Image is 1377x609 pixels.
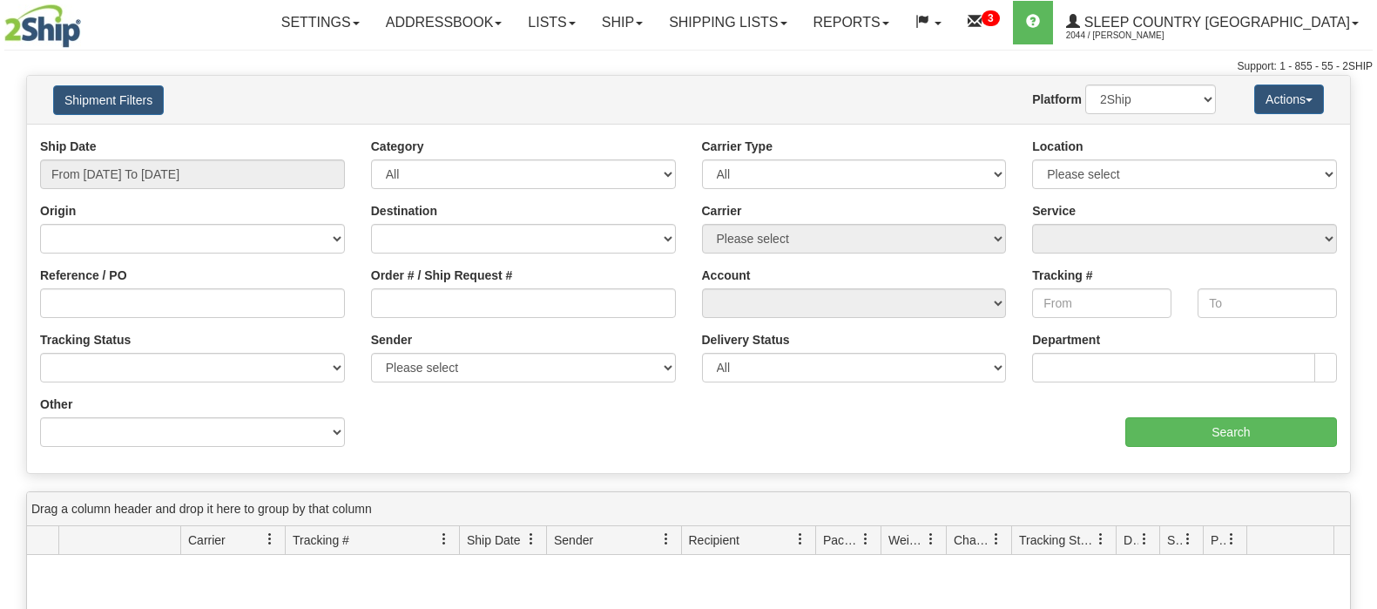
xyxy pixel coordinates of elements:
[702,138,773,155] label: Carrier Type
[255,524,285,554] a: Carrier filter column settings
[516,524,546,554] a: Ship Date filter column settings
[689,531,739,549] span: Recipient
[1173,524,1203,554] a: Shipment Issues filter column settings
[1032,267,1092,284] label: Tracking #
[1254,85,1324,114] button: Actions
[1217,524,1246,554] a: Pickup Status filter column settings
[371,267,513,284] label: Order # / Ship Request #
[982,10,1000,26] sup: 3
[371,138,424,155] label: Category
[954,531,990,549] span: Charge
[467,531,520,549] span: Ship Date
[4,4,81,48] img: logo2044.jpg
[1086,524,1116,554] a: Tracking Status filter column settings
[554,531,593,549] span: Sender
[1066,27,1197,44] span: 2044 / [PERSON_NAME]
[1032,91,1082,108] label: Platform
[1032,138,1083,155] label: Location
[1125,417,1337,447] input: Search
[1167,531,1182,549] span: Shipment Issues
[651,524,681,554] a: Sender filter column settings
[800,1,902,44] a: Reports
[4,59,1373,74] div: Support: 1 - 855 - 55 - 2SHIP
[188,531,226,549] span: Carrier
[27,492,1350,526] div: grid grouping header
[851,524,881,554] a: Packages filter column settings
[429,524,459,554] a: Tracking # filter column settings
[40,396,72,413] label: Other
[916,524,946,554] a: Weight filter column settings
[702,267,751,284] label: Account
[1198,288,1337,318] input: To
[656,1,800,44] a: Shipping lists
[823,531,860,549] span: Packages
[1080,15,1350,30] span: Sleep Country [GEOGRAPHIC_DATA]
[982,524,1011,554] a: Charge filter column settings
[40,331,131,348] label: Tracking Status
[702,202,742,220] label: Carrier
[515,1,588,44] a: Lists
[1211,531,1225,549] span: Pickup Status
[589,1,656,44] a: Ship
[1019,531,1095,549] span: Tracking Status
[702,331,790,348] label: Delivery Status
[293,531,349,549] span: Tracking #
[371,331,412,348] label: Sender
[1053,1,1372,44] a: Sleep Country [GEOGRAPHIC_DATA] 2044 / [PERSON_NAME]
[1032,288,1171,318] input: From
[1124,531,1138,549] span: Delivery Status
[786,524,815,554] a: Recipient filter column settings
[40,267,127,284] label: Reference / PO
[1130,524,1159,554] a: Delivery Status filter column settings
[371,202,437,220] label: Destination
[53,85,164,115] button: Shipment Filters
[1032,202,1076,220] label: Service
[40,202,76,220] label: Origin
[373,1,516,44] a: Addressbook
[888,531,925,549] span: Weight
[40,138,97,155] label: Ship Date
[268,1,373,44] a: Settings
[1032,331,1100,348] label: Department
[955,1,1013,44] a: 3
